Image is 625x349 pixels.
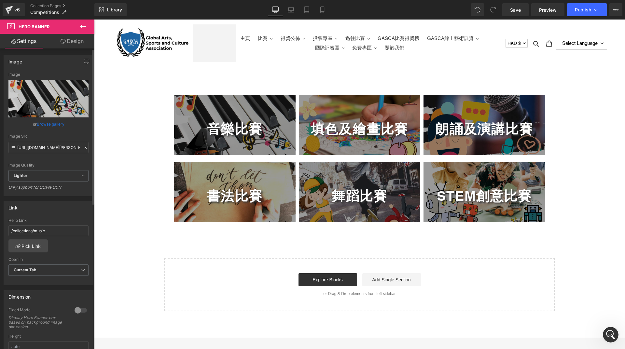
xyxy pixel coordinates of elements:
a: Laptop [283,3,299,16]
a: Browse gallery [37,118,64,130]
p: or Drag & Drop elements from left sidebar [81,272,451,276]
a: v6 [3,3,25,16]
a: Tablet [299,3,314,16]
iframe: Intercom live chat [603,327,618,342]
button: 得獎公佈 [183,14,215,24]
button: More [609,3,622,16]
span: Publish [575,7,591,12]
div: Display Hero Banner box based on background image dimension. [8,315,67,329]
div: Height [8,334,89,339]
b: Current Tab [14,267,37,272]
button: 投票專區 [215,14,247,24]
b: Lighter [14,173,27,178]
h1: 填色及繪畫比賽 [205,101,326,117]
a: Pick Link [8,239,48,252]
span: 比賽 [164,16,174,22]
div: or [8,121,89,128]
h1: 朗誦及演講比賽 [329,101,451,117]
div: Open In [8,257,89,262]
a: 關於我們 [287,24,313,33]
span: GASCA線上藝術展覽 [333,16,380,22]
div: v6 [13,6,21,14]
span: GASCA比賽得奬榜 [284,16,325,22]
a: Preview [531,3,564,16]
button: 比賽 [160,14,182,24]
a: Desktop [268,3,283,16]
span: Hero Banner [19,24,50,29]
div: Image Quality [8,163,89,168]
a: Add Single Section [268,254,327,267]
span: Library [107,7,122,13]
button: GASCA線上藝術展覽 [330,14,388,24]
span: 主頁 [146,16,156,22]
a: Explore Blocks [204,254,263,267]
input: https://your-shop.myshopify.com [8,225,89,236]
div: Image [8,72,89,77]
button: Publish [567,3,607,16]
button: 過往比賽 [248,14,279,24]
a: Collection Pages [30,3,94,8]
span: 國際評審團 [221,25,245,31]
h1: 書法比賽 [80,168,201,184]
span: 免費專區 [258,25,278,31]
a: 主頁 [143,14,159,24]
a: GASCA比賽得奬榜 [280,14,328,24]
div: Link [8,201,18,210]
img: GASCA.ORG [18,5,99,43]
span: 投票專區 [219,16,238,22]
a: Design [49,34,96,48]
div: Fixed Mode [8,307,68,314]
span: 得獎公佈 [187,16,206,22]
div: Dimension [8,290,31,300]
h1: 舞蹈比賽 [205,168,326,184]
span: Preview [539,7,557,13]
span: Save [510,7,521,13]
a: New Library [94,3,127,16]
h1: STEM創意比賽 [329,168,451,184]
button: 免費專區 [255,24,286,33]
button: Undo [471,3,484,16]
a: Mobile [314,3,330,16]
span: 過往比賽 [251,16,271,22]
h1: 音樂比賽 [80,101,201,117]
button: HKD $ [411,19,434,29]
div: Image Src [8,134,89,139]
span: 關於我們 [291,25,310,31]
input: Link [8,142,89,153]
span: Competitions [30,10,59,15]
div: Only support for UCare CDN [8,185,89,194]
button: Redo [487,3,500,16]
div: Image [8,55,22,64]
div: Hero Link [8,218,89,223]
button: 國際評審團 [218,24,254,33]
